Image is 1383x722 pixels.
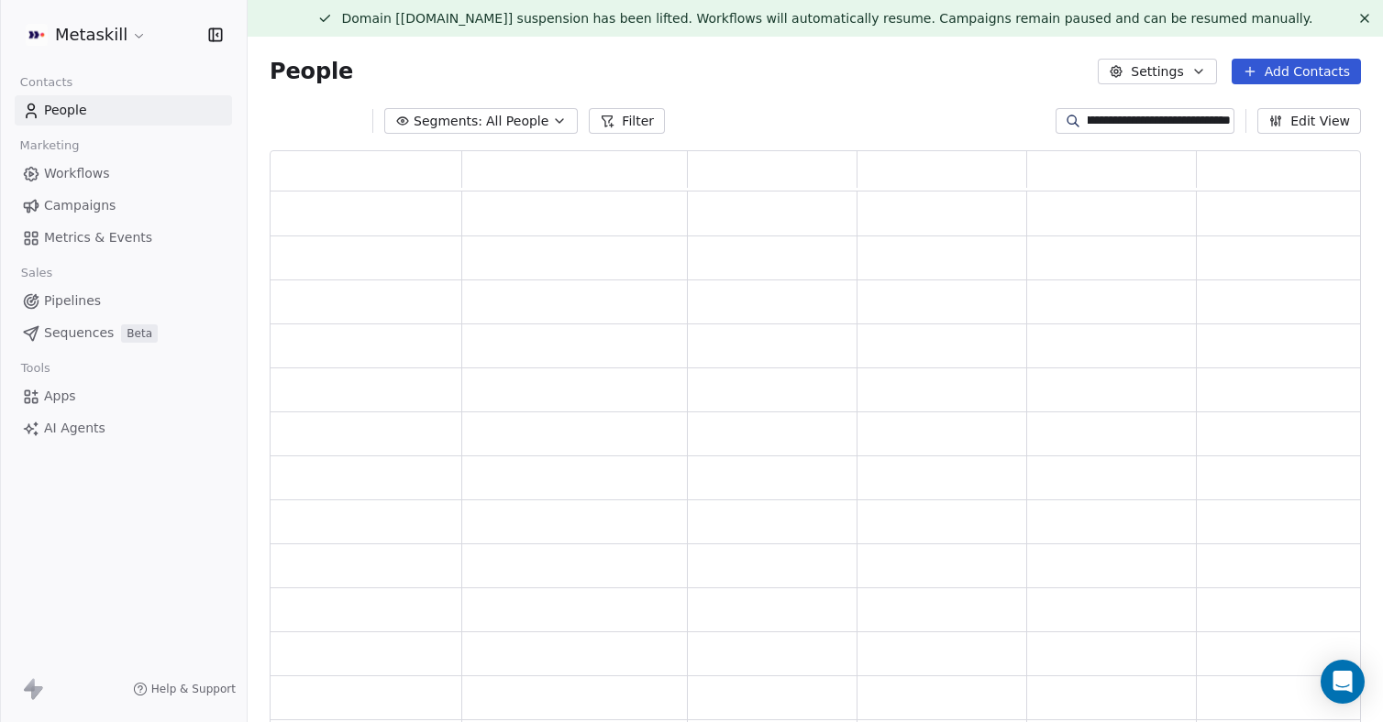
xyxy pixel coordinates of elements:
span: Sales [13,259,61,287]
a: AI Agents [15,413,232,443]
span: Beta [121,324,158,343]
span: Sequences [44,323,114,343]
span: People [44,101,87,120]
span: AI Agents [44,419,105,438]
span: Campaigns [44,196,116,215]
span: Metrics & Events [44,228,152,247]
span: Help & Support [151,682,236,696]
span: Workflows [44,164,110,183]
a: Campaigns [15,191,232,221]
span: Contacts [12,69,81,96]
button: Metaskill [22,19,150,50]
span: Domain [[DOMAIN_NAME]] suspension has been lifted. Workflows will automatically resume. Campaigns... [341,11,1312,26]
span: People [270,58,353,85]
button: Settings [1098,59,1216,84]
a: Apps [15,381,232,411]
div: Open Intercom Messenger [1321,660,1365,704]
a: Workflows [15,159,232,189]
span: Tools [13,355,58,382]
span: Segments: [414,112,482,131]
a: People [15,95,232,126]
button: Edit View [1257,108,1361,134]
span: Metaskill [55,23,127,47]
span: Apps [44,387,76,406]
span: All People [486,112,548,131]
a: SequencesBeta [15,318,232,348]
a: Pipelines [15,286,232,316]
a: Metrics & Events [15,223,232,253]
img: AVATAR%20METASKILL%20-%20Colori%20Positivo.png [26,24,48,46]
span: Marketing [12,132,87,159]
button: Filter [589,108,665,134]
span: Pipelines [44,291,101,311]
a: Help & Support [133,682,236,696]
button: Add Contacts [1232,59,1361,84]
